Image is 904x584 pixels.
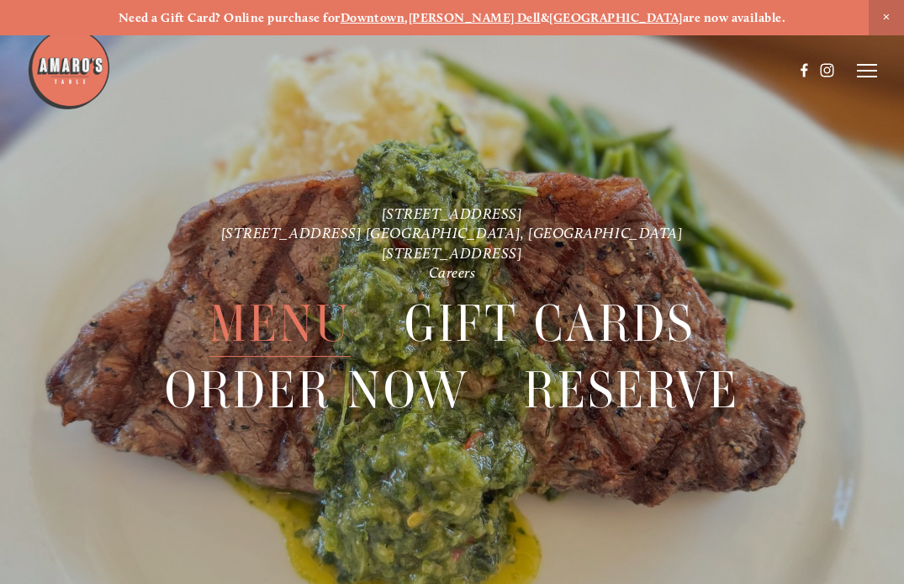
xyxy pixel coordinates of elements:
[27,27,111,111] img: Amaro's Table
[209,291,351,356] a: Menu
[165,358,470,422] a: Order Now
[404,291,695,356] a: Gift Cards
[382,244,523,262] a: [STREET_ADDRESS]
[221,224,684,242] a: [STREET_ADDRESS] [GEOGRAPHIC_DATA], [GEOGRAPHIC_DATA]
[404,10,408,25] strong: ,
[209,291,351,357] span: Menu
[404,291,695,357] span: Gift Cards
[119,10,341,25] strong: Need a Gift Card? Online purchase for
[409,10,541,25] a: [PERSON_NAME] Dell
[541,10,549,25] strong: &
[341,10,405,25] a: Downtown
[524,358,739,422] a: Reserve
[549,10,683,25] a: [GEOGRAPHIC_DATA]
[429,263,476,281] a: Careers
[683,10,785,25] strong: are now available.
[524,358,739,423] span: Reserve
[382,204,523,222] a: [STREET_ADDRESS]
[165,358,470,423] span: Order Now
